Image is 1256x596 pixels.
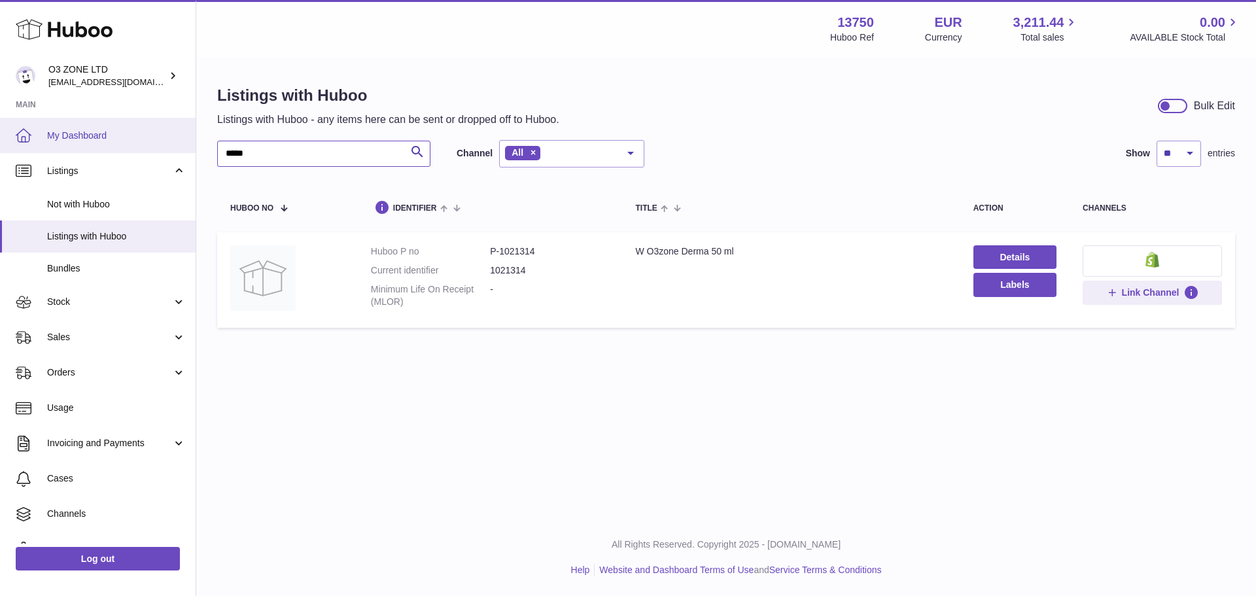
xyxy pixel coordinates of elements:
[1083,204,1222,213] div: channels
[230,204,273,213] span: Huboo no
[490,283,609,308] dd: -
[1020,31,1079,44] span: Total sales
[490,264,609,277] dd: 1021314
[769,565,882,575] a: Service Terms & Conditions
[1130,31,1240,44] span: AVAILABLE Stock Total
[1194,99,1235,113] div: Bulk Edit
[371,245,490,258] dt: Huboo P no
[16,547,180,570] a: Log out
[47,296,172,308] span: Stock
[47,165,172,177] span: Listings
[47,402,186,414] span: Usage
[457,147,493,160] label: Channel
[217,113,559,127] p: Listings with Huboo - any items here can be sent or dropped off to Huboo.
[48,63,166,88] div: O3 ZONE LTD
[47,331,172,343] span: Sales
[207,538,1246,551] p: All Rights Reserved. Copyright 2025 - [DOMAIN_NAME]
[635,204,657,213] span: title
[47,262,186,275] span: Bundles
[371,264,490,277] dt: Current identifier
[371,283,490,308] dt: Minimum Life On Receipt (MLOR)
[925,31,962,44] div: Currency
[599,565,754,575] a: Website and Dashboard Terms of Use
[1145,252,1159,268] img: shopify-small.png
[1130,14,1240,44] a: 0.00 AVAILABLE Stock Total
[48,77,192,87] span: [EMAIL_ADDRESS][DOMAIN_NAME]
[1013,14,1079,44] a: 3,211.44 Total sales
[571,565,590,575] a: Help
[490,245,609,258] dd: P-1021314
[973,245,1056,269] a: Details
[16,66,35,86] img: internalAdmin-13750@internal.huboo.com
[1126,147,1150,160] label: Show
[973,273,1056,296] button: Labels
[512,147,523,158] span: All
[635,245,947,258] div: W O3zone Derma 50 ml
[1013,14,1064,31] span: 3,211.44
[1083,281,1222,304] button: Link Channel
[47,437,172,449] span: Invoicing and Payments
[47,543,186,555] span: Settings
[830,31,874,44] div: Huboo Ref
[217,85,559,106] h1: Listings with Huboo
[1122,287,1179,298] span: Link Channel
[393,204,437,213] span: identifier
[230,245,296,311] img: W O3zone Derma 50 ml
[837,14,874,31] strong: 13750
[934,14,962,31] strong: EUR
[47,508,186,520] span: Channels
[1208,147,1235,160] span: entries
[595,564,881,576] li: and
[47,366,172,379] span: Orders
[1200,14,1225,31] span: 0.00
[47,230,186,243] span: Listings with Huboo
[47,198,186,211] span: Not with Huboo
[47,472,186,485] span: Cases
[973,204,1056,213] div: action
[47,130,186,142] span: My Dashboard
